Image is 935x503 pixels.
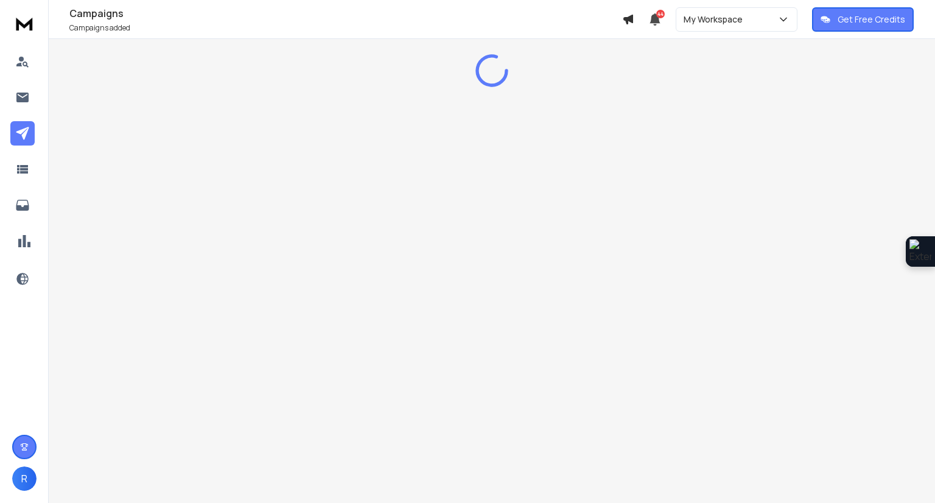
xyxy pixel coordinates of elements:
[12,12,37,35] img: logo
[656,10,665,18] span: 44
[812,7,914,32] button: Get Free Credits
[684,13,748,26] p: My Workspace
[838,13,905,26] p: Get Free Credits
[69,6,622,21] h1: Campaigns
[909,239,931,264] img: Extension Icon
[12,466,37,491] button: R
[69,23,622,33] p: Campaigns added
